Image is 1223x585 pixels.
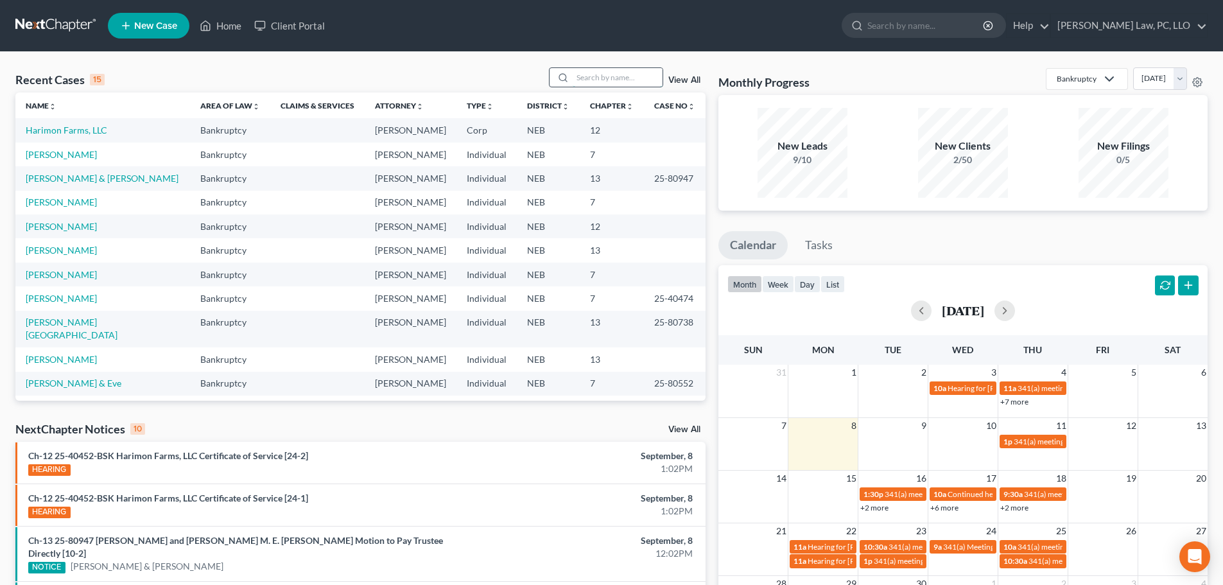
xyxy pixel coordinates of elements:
[90,74,105,85] div: 15
[1003,489,1023,499] span: 9:30a
[918,139,1008,153] div: New Clients
[1055,471,1068,486] span: 18
[1179,541,1210,572] div: Open Intercom Messenger
[270,92,365,118] th: Claims & Services
[480,534,693,547] div: September, 8
[845,471,858,486] span: 15
[845,523,858,539] span: 22
[930,503,958,512] a: +6 more
[644,286,706,310] td: 25-40474
[775,523,788,539] span: 21
[644,166,706,190] td: 25-80947
[863,556,872,566] span: 1p
[517,191,580,214] td: NEB
[26,101,56,110] a: Nameunfold_more
[15,421,145,437] div: NextChapter Notices
[874,556,998,566] span: 341(a) meeting for [PERSON_NAME]
[375,101,424,110] a: Attorneyunfold_more
[517,143,580,166] td: NEB
[952,344,973,355] span: Wed
[1195,471,1208,486] span: 20
[416,103,424,110] i: unfold_more
[517,118,580,142] td: NEB
[456,238,517,262] td: Individual
[1028,556,1220,566] span: 341(a) meeting for [PERSON_NAME] & [PERSON_NAME]
[517,286,580,310] td: NEB
[1130,365,1138,380] span: 5
[850,365,858,380] span: 1
[480,492,693,505] div: September, 8
[486,103,494,110] i: unfold_more
[190,263,270,286] td: Bankruptcy
[1051,14,1207,37] a: [PERSON_NAME] Law, PC, LLO
[365,143,456,166] td: [PERSON_NAME]
[456,263,517,286] td: Individual
[190,118,270,142] td: Bankruptcy
[190,286,270,310] td: Bankruptcy
[1079,139,1168,153] div: New Filings
[365,214,456,238] td: [PERSON_NAME]
[820,275,845,293] button: list
[28,450,308,461] a: Ch-12 25-40452-BSK Harimon Farms, LLC Certificate of Service [24-2]
[727,275,762,293] button: month
[456,143,517,166] td: Individual
[889,542,1012,552] span: 341(a) meeting for [PERSON_NAME]
[480,450,693,462] div: September, 8
[1055,523,1068,539] span: 25
[365,286,456,310] td: [PERSON_NAME]
[26,245,97,256] a: [PERSON_NAME]
[365,166,456,190] td: [PERSON_NAME]
[794,231,844,259] a: Tasks
[517,214,580,238] td: NEB
[775,365,788,380] span: 31
[794,275,820,293] button: day
[190,347,270,371] td: Bankruptcy
[190,238,270,262] td: Bankruptcy
[1125,471,1138,486] span: 19
[644,311,706,347] td: 25-80738
[1079,153,1168,166] div: 0/5
[775,471,788,486] span: 14
[456,347,517,371] td: Individual
[26,378,121,389] a: [PERSON_NAME] & Eve
[517,263,580,286] td: NEB
[580,143,644,166] td: 7
[580,372,644,396] td: 7
[456,214,517,238] td: Individual
[517,396,580,419] td: NEB
[1003,556,1027,566] span: 10:30a
[985,471,998,486] span: 17
[808,556,953,566] span: Hearing for [PERSON_NAME] Land & Cattle
[480,462,693,475] div: 1:02PM
[580,396,644,419] td: 13
[517,372,580,396] td: NEB
[480,505,693,518] div: 1:02PM
[456,286,517,310] td: Individual
[28,493,308,503] a: Ch-12 25-40452-BSK Harimon Farms, LLC Certificate of Service [24-1]
[860,503,889,512] a: +2 more
[794,556,806,566] span: 11a
[365,191,456,214] td: [PERSON_NAME]
[365,263,456,286] td: [PERSON_NAME]
[1165,344,1181,355] span: Sat
[985,523,998,539] span: 24
[190,166,270,190] td: Bankruptcy
[580,263,644,286] td: 7
[456,191,517,214] td: Individual
[668,76,700,85] a: View All
[885,489,1009,499] span: 341(a) meeting for [PERSON_NAME]
[718,74,810,90] h3: Monthly Progress
[190,214,270,238] td: Bankruptcy
[26,125,107,135] a: Harimon Farms, LLC
[28,535,443,559] a: Ch-13 25-80947 [PERSON_NAME] and [PERSON_NAME] M. E. [PERSON_NAME] Motion to Pay Trustee Directly...
[918,153,1008,166] div: 2/50
[365,311,456,347] td: [PERSON_NAME]
[1023,344,1042,355] span: Thu
[915,471,928,486] span: 16
[365,238,456,262] td: [PERSON_NAME]
[517,238,580,262] td: NEB
[456,311,517,347] td: Individual
[517,347,580,371] td: NEB
[1000,503,1028,512] a: +2 more
[668,425,700,434] a: View All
